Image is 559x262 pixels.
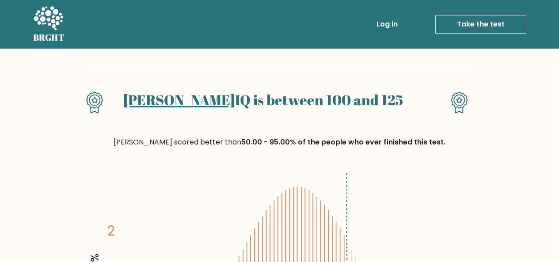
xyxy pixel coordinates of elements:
[33,32,65,43] h5: BRGHT
[119,91,407,108] h1: IQ is between 100 and 125
[33,4,65,45] a: BRGHT
[81,137,479,148] div: [PERSON_NAME] scored better than
[373,15,401,33] a: Log in
[107,222,114,240] tspan: 2
[435,15,526,34] a: Take the test
[241,137,445,147] span: 50.00 - 95.00% of the people who ever finished this test.
[123,90,235,109] a: [PERSON_NAME]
